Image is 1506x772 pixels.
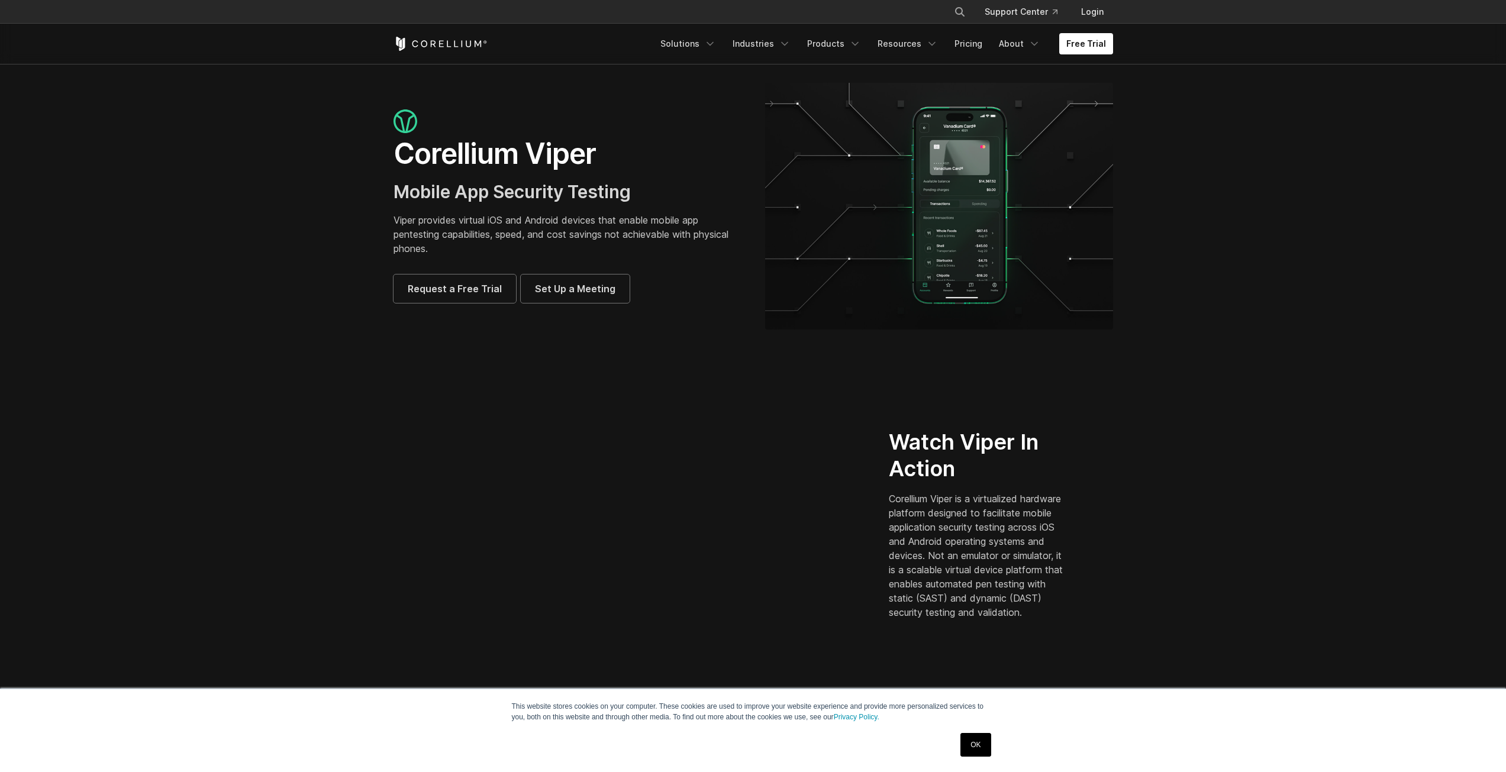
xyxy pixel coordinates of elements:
[949,1,970,22] button: Search
[992,33,1047,54] a: About
[1072,1,1113,22] a: Login
[521,274,630,303] a: Set Up a Meeting
[960,733,991,757] a: OK
[725,33,798,54] a: Industries
[653,33,1113,54] div: Navigation Menu
[800,33,868,54] a: Products
[947,33,989,54] a: Pricing
[889,492,1068,619] p: Corellium Viper is a virtualized hardware platform designed to facilitate mobile application secu...
[394,274,516,303] a: Request a Free Trial
[394,181,631,202] span: Mobile App Security Testing
[1059,33,1113,54] a: Free Trial
[394,136,741,172] h1: Corellium Viper
[765,83,1113,330] img: viper_hero
[889,429,1068,482] h2: Watch Viper In Action
[394,37,488,51] a: Corellium Home
[408,282,502,296] span: Request a Free Trial
[535,282,615,296] span: Set Up a Meeting
[394,213,741,256] p: Viper provides virtual iOS and Android devices that enable mobile app pentesting capabilities, sp...
[940,1,1113,22] div: Navigation Menu
[834,713,879,721] a: Privacy Policy.
[975,1,1067,22] a: Support Center
[653,33,723,54] a: Solutions
[870,33,945,54] a: Resources
[512,701,995,722] p: This website stores cookies on your computer. These cookies are used to improve your website expe...
[394,109,417,134] img: viper_icon_large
